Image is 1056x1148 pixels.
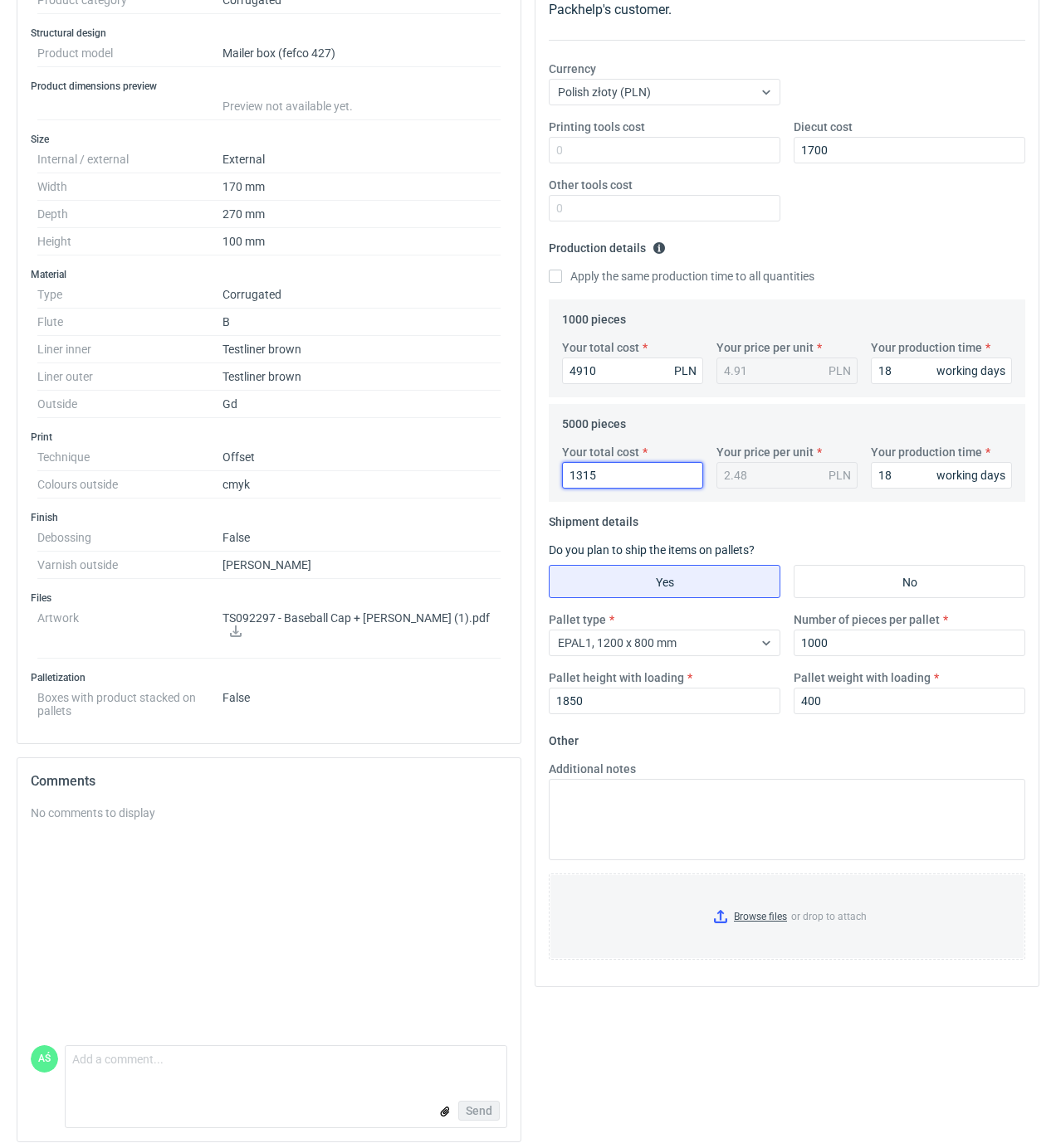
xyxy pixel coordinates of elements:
dt: Product model [37,40,222,67]
legend: 5000 pieces [562,411,626,430]
h3: Product dimensions preview [31,80,507,93]
h3: Material [31,268,507,281]
dt: Height [37,228,222,255]
dd: False [222,524,501,552]
div: Adrian Świerżewski [31,1045,58,1073]
input: 0 [549,137,780,163]
label: Printing tools cost [549,119,645,135]
div: PLN [829,467,851,484]
dd: Testliner brown [222,363,501,391]
label: Your total cost [562,339,639,356]
dt: Internal / external [37,146,222,173]
dd: 170 mm [222,173,501,201]
dt: Boxes with product stacked on pallets [37,684,222,717]
label: Your production time [871,339,982,356]
dd: False [222,684,501,717]
dt: Liner inner [37,336,222,363]
input: 0 [562,358,703,384]
dt: Flute [37,309,222,336]
label: Do you plan to ship the items on pallets? [549,543,755,557]
dt: Type [37,281,222,309]
span: Send [466,1105,492,1116]
span: Polish złoty (PLN) [558,85,651,99]
legend: Other [549,727,579,747]
label: Your price per unit [716,444,814,460]
legend: 1000 pieces [562,306,626,326]
dd: Offset [222,444,501,471]
div: working days [936,362,1005,379]
input: 0 [871,462,1012,489]
dt: Outside [37,391,222,418]
dt: Artwork [37,605,222,659]
span: Preview not available yet. [222,100,353,113]
label: Other tools cost [549,177,633,193]
label: Currency [549,61,596,77]
dd: Gd [222,391,501,418]
label: Your total cost [562,444,639,460]
label: No [794,565,1025,598]
div: working days [936,467,1005,484]
label: Your price per unit [716,339,814,356]
div: PLN [829,362,851,379]
input: 0 [794,137,1025,163]
dt: Colours outside [37,471,222,499]
input: 0 [871,358,1012,384]
h3: Print [31,430,507,444]
dt: Width [37,173,222,201]
button: Send [458,1101,500,1121]
label: Yes [549,565,780,598]
label: Pallet type [549,611,606,628]
dd: cmyk [222,471,501,499]
label: or drop to attach [550,874,1024,959]
h3: Files [31,591,507,605]
dd: B [222,309,501,336]
figcaption: AŚ [31,1045,58,1073]
h3: Palletization [31,671,507,684]
div: PLN [674,362,697,379]
dd: Corrugated [222,281,501,309]
dd: External [222,146,501,173]
label: Diecut cost [794,119,853,135]
dt: Varnish outside [37,552,222,579]
dt: Technique [37,444,222,471]
label: Pallet weight with loading [794,669,931,686]
dt: Liner outer [37,363,222,391]
h3: Finish [31,511,507,524]
h3: Size [31,133,507,146]
legend: Production details [549,235,666,255]
dd: Testliner brown [222,336,501,363]
input: 0 [549,688,780,714]
span: EPAL1, 1200 x 800 mm [558,636,677,649]
dd: [PERSON_NAME] [222,552,501,579]
label: Apply the same production time to all quantities [549,268,814,285]
input: 0 [794,630,1025,656]
h2: Comments [31,771,507,791]
dt: Debossing [37,524,222,552]
dt: Depth [37,201,222,228]
div: No comments to display [31,805,507,821]
dd: 270 mm [222,201,501,228]
input: 0 [549,195,780,221]
dd: Mailer box (fefco 427) [222,40,501,67]
p: TS092297 - Baseball Cap + [PERSON_NAME] (1).pdf [222,611,501,640]
input: 0 [794,688,1025,714]
h3: Structural design [31,27,507,40]
legend: Shipment details [549,508,638,528]
label: Additional notes [549,761,636,777]
input: 0 [562,462,703,489]
label: Your production time [871,444,982,460]
label: Pallet height with loading [549,669,684,686]
label: Number of pieces per pallet [794,611,940,628]
dd: 100 mm [222,228,501,255]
